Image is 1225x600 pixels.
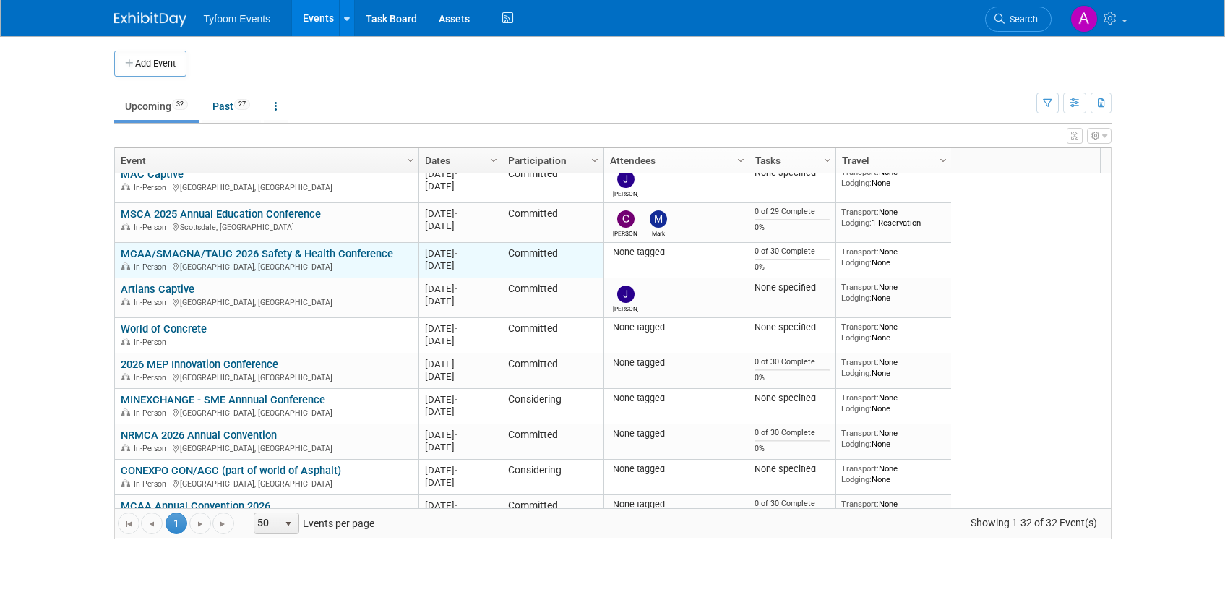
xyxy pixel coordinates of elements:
[755,207,830,217] div: 0 of 29 Complete
[755,463,830,475] div: None specified
[841,247,879,257] span: Transport:
[134,338,171,347] span: In-Person
[121,444,130,451] img: In-Person Event
[121,220,412,233] div: Scottsdale, [GEOGRAPHIC_DATA]
[645,228,671,237] div: Mark Nelson
[166,513,187,534] span: 1
[841,393,945,413] div: None None
[425,247,495,260] div: [DATE]
[841,428,879,438] span: Transport:
[121,223,130,230] img: In-Person Event
[755,282,830,293] div: None specified
[121,371,412,383] div: [GEOGRAPHIC_DATA], [GEOGRAPHIC_DATA]
[613,303,638,312] div: Jason Cuskelly
[502,424,603,460] td: Committed
[134,262,171,272] span: In-Person
[822,155,833,166] span: Column Settings
[841,333,872,343] span: Lodging:
[609,428,743,440] div: None tagged
[508,148,593,173] a: Participation
[121,479,130,487] img: In-Person Event
[935,148,951,170] a: Column Settings
[121,464,341,477] a: CONEXPO CON/AGC (part of world of Asphalt)
[189,513,211,534] a: Go to the next page
[1005,14,1038,25] span: Search
[425,295,495,307] div: [DATE]
[121,429,277,442] a: NRMCA 2026 Annual Convention
[755,499,830,509] div: 0 of 30 Complete
[841,207,945,228] div: None 1 Reservation
[455,248,457,259] span: -
[114,12,186,27] img: ExhibitDay
[502,163,603,203] td: Committed
[841,282,945,303] div: None None
[841,293,872,303] span: Lodging:
[202,93,261,120] a: Past27
[502,243,603,278] td: Committed
[755,393,830,404] div: None specified
[841,167,945,188] div: None None
[172,99,188,110] span: 32
[425,180,495,192] div: [DATE]
[455,359,457,369] span: -
[121,296,412,308] div: [GEOGRAPHIC_DATA], [GEOGRAPHIC_DATA]
[617,286,635,303] img: Jason Cuskelly
[425,260,495,272] div: [DATE]
[121,477,412,489] div: [GEOGRAPHIC_DATA], [GEOGRAPHIC_DATA]
[425,441,495,453] div: [DATE]
[123,518,134,530] span: Go to the first page
[841,322,879,332] span: Transport:
[841,463,879,473] span: Transport:
[650,210,667,228] img: Mark Nelson
[1070,5,1098,33] img: Angie Nichols
[425,370,495,382] div: [DATE]
[841,439,872,449] span: Lodging:
[610,148,739,173] a: Attendees
[118,513,139,534] a: Go to the first page
[841,474,872,484] span: Lodging:
[425,148,492,173] a: Dates
[486,148,502,170] a: Column Settings
[841,393,879,403] span: Transport:
[194,518,206,530] span: Go to the next page
[609,322,743,333] div: None tagged
[134,408,171,418] span: In-Person
[587,148,603,170] a: Column Settings
[403,148,418,170] a: Column Settings
[735,155,747,166] span: Column Settings
[234,99,250,110] span: 27
[609,357,743,369] div: None tagged
[733,148,749,170] a: Column Settings
[617,171,635,188] img: Jason Cuskelly
[502,460,603,495] td: Considering
[121,262,130,270] img: In-Person Event
[455,394,457,405] span: -
[455,465,457,476] span: -
[121,283,194,296] a: Artians Captive
[755,373,830,383] div: 0%
[425,220,495,232] div: [DATE]
[841,247,945,267] div: None None
[755,357,830,367] div: 0 of 30 Complete
[841,218,872,228] span: Lodging:
[134,183,171,192] span: In-Person
[755,322,830,333] div: None specified
[937,155,949,166] span: Column Settings
[114,51,186,77] button: Add Event
[502,203,603,243] td: Committed
[609,393,743,404] div: None tagged
[841,368,872,378] span: Lodging:
[121,393,325,406] a: MINEXCHANGE - SME Annnual Conference
[613,228,638,237] div: Chris Walker
[613,188,638,197] div: Jason Cuskelly
[455,208,457,219] span: -
[425,393,495,406] div: [DATE]
[121,207,321,220] a: MSCA 2025 Annual Education Conference
[755,223,830,233] div: 0%
[121,322,207,335] a: World of Concrete
[121,298,130,305] img: In-Person Event
[121,247,393,260] a: MCAA/SMACNA/TAUC 2026 Safety & Health Conference
[502,495,603,531] td: Committed
[841,357,879,367] span: Transport:
[425,207,495,220] div: [DATE]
